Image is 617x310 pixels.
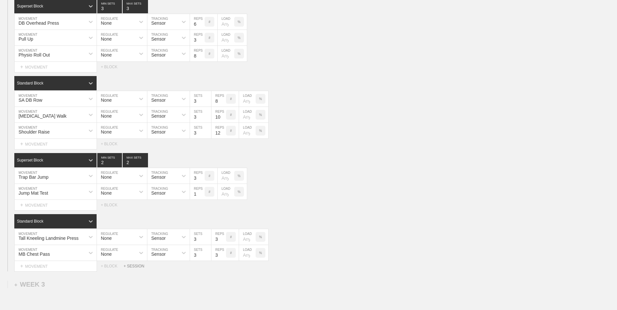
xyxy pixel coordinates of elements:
p: % [238,190,241,194]
input: Any [239,229,256,245]
div: Standard Block [17,81,43,85]
div: MOVEMENT [14,139,97,149]
div: Sensor [151,190,166,196]
div: Sensor [151,97,166,103]
input: Any [218,30,234,45]
p: % [259,97,262,101]
div: None [101,97,112,103]
input: Any [239,91,256,107]
p: % [238,52,241,56]
span: + [14,282,17,288]
div: None [101,236,112,241]
div: MOVEMENT [14,200,97,211]
div: Sensor [151,52,166,58]
div: + BLOCK [101,65,124,69]
p: % [259,113,262,117]
span: + [20,263,23,269]
input: Any [218,46,234,61]
p: # [208,190,210,194]
div: Tall Kneeling Landmine Press [19,236,78,241]
div: Sensor [151,129,166,135]
input: Any [218,14,234,30]
input: Any [218,184,234,200]
div: Superset Block [17,4,43,8]
div: None [101,113,112,119]
p: % [238,174,241,178]
p: # [230,113,232,117]
div: None [101,252,112,257]
div: Physio Roll Out [19,52,50,58]
div: Sensor [151,36,166,42]
div: Sensor [151,113,166,119]
div: Sensor [151,236,166,241]
div: Sensor [151,20,166,26]
div: None [101,36,112,42]
div: None [101,174,112,180]
div: None [101,129,112,135]
p: # [208,20,210,24]
div: + BLOCK [101,142,124,146]
div: MOVEMENT [14,62,97,72]
div: MB Chest Pass [19,252,50,257]
div: [MEDICAL_DATA] Walk [19,113,67,119]
p: # [230,235,232,239]
div: Sensor [151,174,166,180]
div: + BLOCK [101,264,124,268]
input: Any [218,168,234,184]
div: MOVEMENT [14,261,97,272]
div: Shoulder Raise [19,129,50,135]
span: + [20,202,23,208]
div: Trap Bar Jump [19,174,48,180]
div: Sensor [151,252,166,257]
input: Any [239,123,256,138]
iframe: Chat Widget [584,279,617,310]
div: WEEK 3 [14,281,45,288]
div: Standard Block [17,219,43,224]
div: Jump Mat Test [19,190,48,196]
div: + SESSION [124,264,150,268]
div: SA DB Row [19,97,42,103]
input: None [123,153,148,167]
div: None [101,20,112,26]
input: Any [239,245,256,261]
div: None [101,52,112,58]
input: Any [239,107,256,123]
div: Pull Up [19,36,33,42]
div: None [101,190,112,196]
div: + BLOCK [101,203,124,207]
div: DB Overhead Press [19,20,59,26]
span: + [20,64,23,70]
p: # [208,36,210,40]
p: % [259,129,262,133]
p: # [208,174,210,178]
p: % [259,235,262,239]
p: % [238,20,241,24]
p: # [230,97,232,101]
p: # [230,251,232,255]
p: # [230,129,232,133]
div: Superset Block [17,158,43,162]
p: % [238,36,241,40]
p: % [259,251,262,255]
p: # [208,52,210,56]
span: + [20,141,23,147]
